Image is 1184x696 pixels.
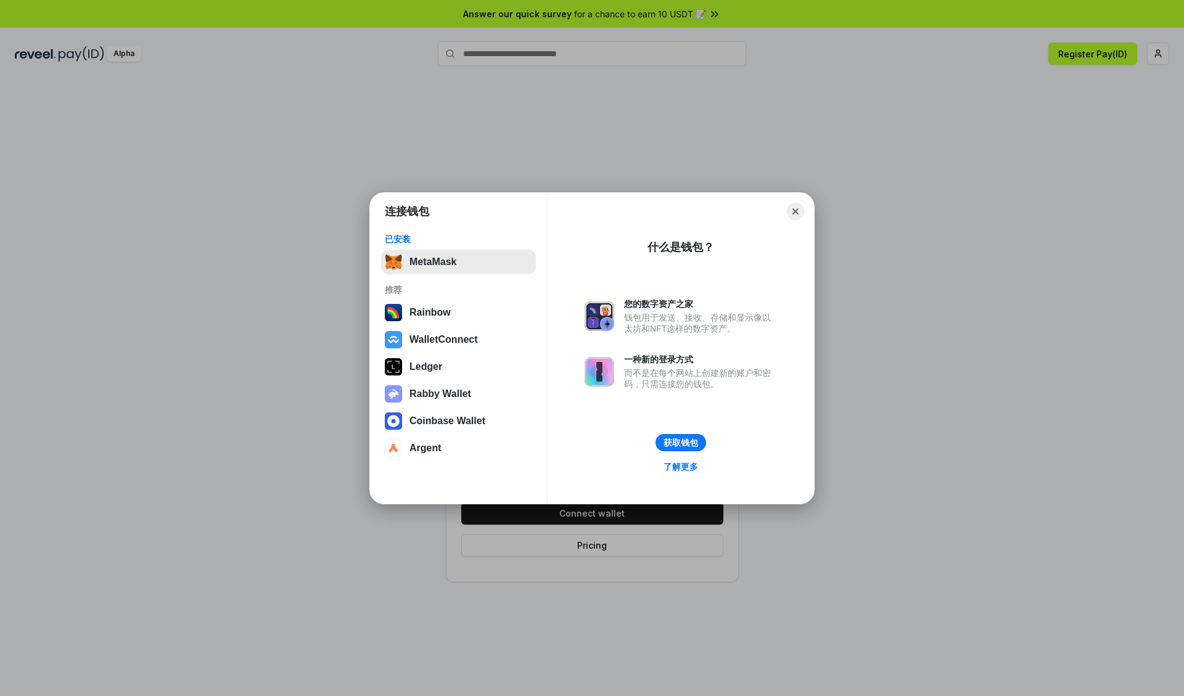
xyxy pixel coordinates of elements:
[409,361,442,372] div: Ledger
[664,461,698,472] div: 了解更多
[385,234,532,245] div: 已安装
[409,256,456,268] div: MetaMask
[647,240,714,255] div: 什么是钱包？
[624,354,777,365] div: 一种新的登录方式
[585,357,614,387] img: svg+xml,%3Csvg%20xmlns%3D%22http%3A%2F%2Fwww.w3.org%2F2000%2Fsvg%22%20fill%3D%22none%22%20viewBox...
[409,443,442,454] div: Argent
[385,440,402,457] img: svg+xml,%3Csvg%20width%3D%2228%22%20height%3D%2228%22%20viewBox%3D%220%200%2028%2028%22%20fill%3D...
[385,204,429,219] h1: 连接钱包
[385,412,402,430] img: svg+xml,%3Csvg%20width%3D%2228%22%20height%3D%2228%22%20viewBox%3D%220%200%2028%2028%22%20fill%3D...
[624,298,777,309] div: 您的数字资产之家
[624,367,777,390] div: 而不是在每个网站上创建新的账户和密码，只需连接您的钱包。
[381,300,536,325] button: Rainbow
[381,382,536,406] button: Rabby Wallet
[385,358,402,375] img: svg+xml,%3Csvg%20xmlns%3D%22http%3A%2F%2Fwww.w3.org%2F2000%2Fsvg%22%20width%3D%2228%22%20height%3...
[385,385,402,403] img: svg+xml,%3Csvg%20xmlns%3D%22http%3A%2F%2Fwww.w3.org%2F2000%2Fsvg%22%20fill%3D%22none%22%20viewBox...
[624,312,777,334] div: 钱包用于发送、接收、存储和显示像以太坊和NFT这样的数字资产。
[409,388,471,399] div: Rabby Wallet
[381,327,536,352] button: WalletConnect
[385,284,532,295] div: 推荐
[385,331,402,348] img: svg+xml,%3Csvg%20width%3D%2228%22%20height%3D%2228%22%20viewBox%3D%220%200%2028%2028%22%20fill%3D...
[385,253,402,271] img: svg+xml,%3Csvg%20fill%3D%22none%22%20height%3D%2233%22%20viewBox%3D%220%200%2035%2033%22%20width%...
[381,354,536,379] button: Ledger
[381,436,536,461] button: Argent
[409,334,478,345] div: WalletConnect
[656,434,706,451] button: 获取钱包
[656,459,705,475] a: 了解更多
[664,437,698,448] div: 获取钱包
[381,409,536,433] button: Coinbase Wallet
[385,304,402,321] img: svg+xml,%3Csvg%20width%3D%22120%22%20height%3D%22120%22%20viewBox%3D%220%200%20120%20120%22%20fil...
[409,307,451,318] div: Rainbow
[409,416,485,427] div: Coinbase Wallet
[585,301,614,331] img: svg+xml,%3Csvg%20xmlns%3D%22http%3A%2F%2Fwww.w3.org%2F2000%2Fsvg%22%20fill%3D%22none%22%20viewBox...
[381,250,536,274] button: MetaMask
[787,203,804,220] button: Close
